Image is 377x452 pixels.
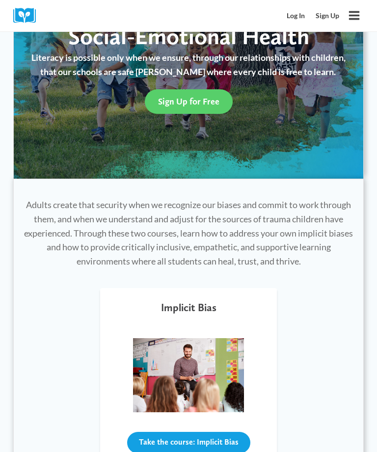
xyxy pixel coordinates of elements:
[282,7,311,25] a: Log In
[310,7,345,25] a: Sign Up
[345,6,364,25] button: Open menu
[24,198,353,268] p: Adults create that security when we recognize our biases and commit to work through them, and whe...
[68,22,309,50] span: Social-Emotional Health
[282,7,345,25] nav: Secondary Mobile Navigation
[133,338,244,412] img: iStock-1160927576-1536x1024.jpg
[161,301,216,314] h5: Implicit Bias
[158,96,219,106] span: Sign Up for Free
[13,8,43,23] img: Cox Campus
[40,66,336,77] span: that our schools are safe [PERSON_NAME] where every child is free to learn.
[31,52,346,63] span: Literacy is possible only when we ensure, through our relationships with children,
[145,89,233,113] a: Sign Up for Free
